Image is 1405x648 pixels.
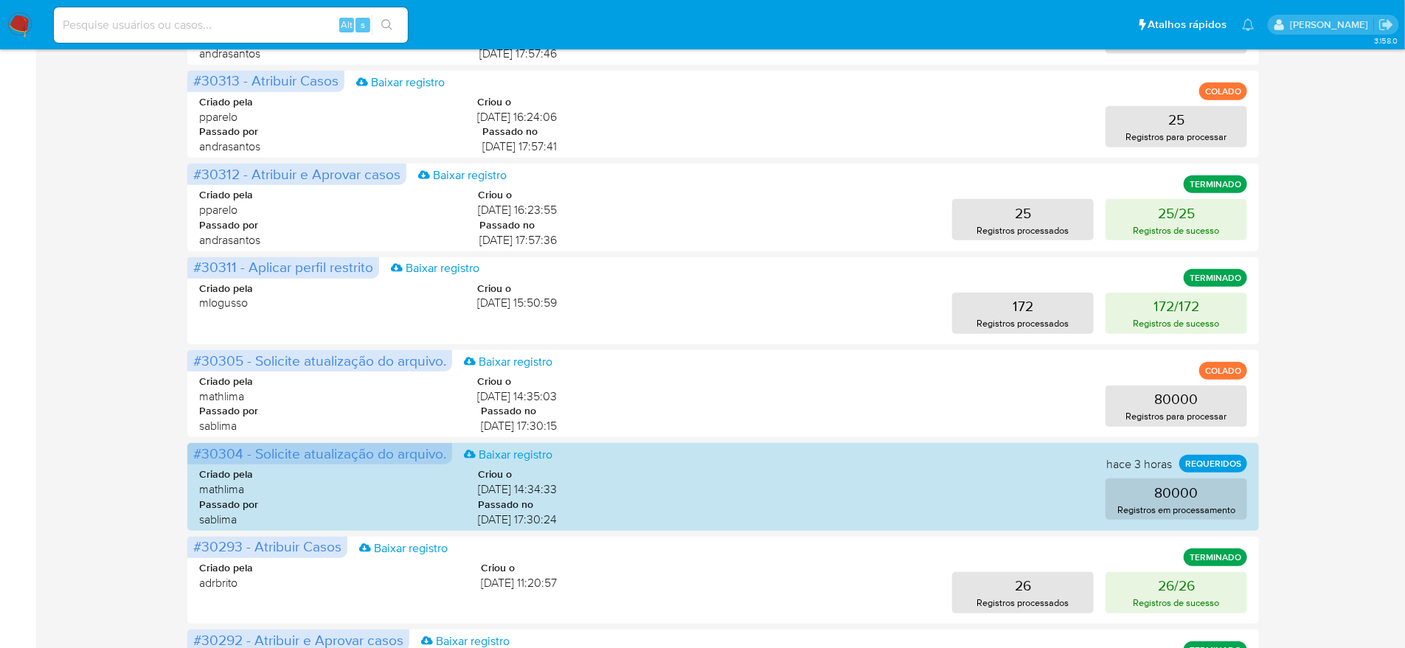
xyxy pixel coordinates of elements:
span: Atalhos rápidos [1148,17,1227,32]
input: Pesquise usuários ou casos... [54,15,408,35]
span: s [361,18,365,32]
button: search-icon [372,15,402,35]
span: Alt [341,18,353,32]
span: 3.158.0 [1374,35,1398,46]
a: Notificações [1242,18,1255,31]
a: Sair [1378,17,1394,32]
p: matheus.lima@mercadopago.com.br [1290,18,1373,32]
